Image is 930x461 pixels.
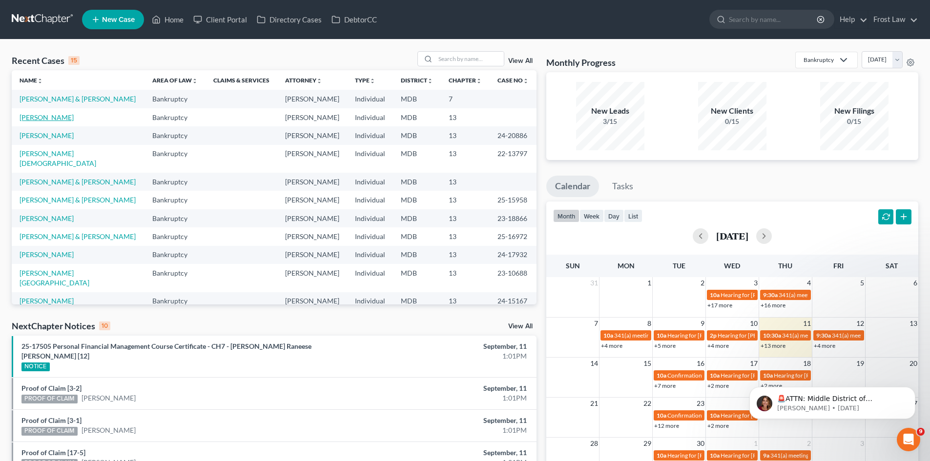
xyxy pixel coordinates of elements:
[855,358,865,369] span: 19
[667,332,744,339] span: Hearing for [PERSON_NAME]
[779,291,873,299] span: 341(a) meeting for [PERSON_NAME]
[761,301,785,309] a: +16 more
[20,250,74,259] a: [PERSON_NAME]
[147,11,188,28] a: Home
[145,209,206,227] td: Bankruptcy
[642,358,652,369] span: 15
[642,438,652,449] span: 29
[365,351,527,361] div: 1:01PM
[917,428,925,436] span: 9
[553,209,579,222] button: month
[145,227,206,245] td: Bankruptcy
[401,77,433,84] a: Districtunfold_more
[657,452,666,459] span: 10a
[654,382,676,389] a: +7 more
[614,332,708,339] span: 341(a) meeting for [PERSON_NAME]
[252,11,327,28] a: Directory Cases
[667,412,778,419] span: Confirmation hearing for [PERSON_NAME]
[20,113,74,121] a: [PERSON_NAME]
[654,422,679,429] a: +12 more
[277,108,347,126] td: [PERSON_NAME]
[802,358,812,369] span: 18
[20,149,96,167] a: [PERSON_NAME][DEMOGRAPHIC_DATA]
[441,126,490,144] td: 13
[604,209,624,222] button: day
[21,427,78,436] div: PROOF OF CLAIM
[441,292,490,310] td: 13
[188,11,252,28] a: Client Portal
[667,452,795,459] span: Hearing for [PERSON_NAME] & [PERSON_NAME]
[365,416,527,425] div: September, 11
[145,246,206,264] td: Bankruptcy
[753,438,759,449] span: 1
[868,11,918,28] a: Frost Law
[710,291,720,299] span: 10a
[82,425,136,435] a: [PERSON_NAME]
[546,57,616,68] h3: Monthly Progress
[490,264,537,292] td: 23-10688
[593,318,599,329] span: 7
[579,209,604,222] button: week
[897,428,920,451] iframe: Intercom live chat
[145,90,206,108] td: Bankruptcy
[673,261,685,270] span: Tue
[327,11,382,28] a: DebtorCC
[441,227,490,245] td: 13
[490,227,537,245] td: 25-16972
[707,301,732,309] a: +17 more
[277,264,347,292] td: [PERSON_NAME]
[782,332,876,339] span: 341(a) meeting for [PERSON_NAME]
[806,438,812,449] span: 2
[37,78,43,84] i: unfold_more
[152,77,198,84] a: Area of Lawunfold_more
[192,78,198,84] i: unfold_more
[753,277,759,289] span: 3
[835,11,868,28] a: Help
[20,232,136,241] a: [PERSON_NAME] & [PERSON_NAME]
[490,209,537,227] td: 23-18866
[624,209,642,222] button: list
[589,398,599,409] span: 21
[603,176,642,197] a: Tasks
[365,393,527,403] div: 1:01PM
[20,178,136,186] a: [PERSON_NAME] & [PERSON_NAME]
[508,58,533,64] a: View All
[277,145,347,173] td: [PERSON_NAME]
[20,131,74,140] a: [PERSON_NAME]
[441,209,490,227] td: 13
[657,412,666,419] span: 10a
[21,395,78,403] div: PROOF OF CLAIM
[12,320,110,332] div: NextChapter Notices
[696,358,705,369] span: 16
[145,264,206,292] td: Bankruptcy
[770,452,865,459] span: 341(a) meeting for [PERSON_NAME]
[698,105,766,117] div: New Clients
[909,318,918,329] span: 13
[427,78,433,84] i: unfold_more
[490,145,537,173] td: 22-13797
[393,264,441,292] td: MDB
[347,292,393,310] td: Individual
[21,362,50,371] div: NOTICE
[710,372,720,379] span: 10a
[347,173,393,191] td: Individual
[490,126,537,144] td: 24-20886
[99,321,110,330] div: 10
[700,318,705,329] span: 9
[20,95,136,103] a: [PERSON_NAME] & [PERSON_NAME]
[441,108,490,126] td: 13
[749,358,759,369] span: 17
[365,448,527,458] div: September, 11
[806,277,812,289] span: 4
[700,277,705,289] span: 2
[393,227,441,245] td: MDB
[21,448,85,457] a: Proof of Claim [17-5]
[206,70,277,90] th: Claims & Services
[277,246,347,264] td: [PERSON_NAME]
[435,52,504,66] input: Search by name...
[393,90,441,108] td: MDB
[347,145,393,173] td: Individual
[814,342,835,349] a: +4 more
